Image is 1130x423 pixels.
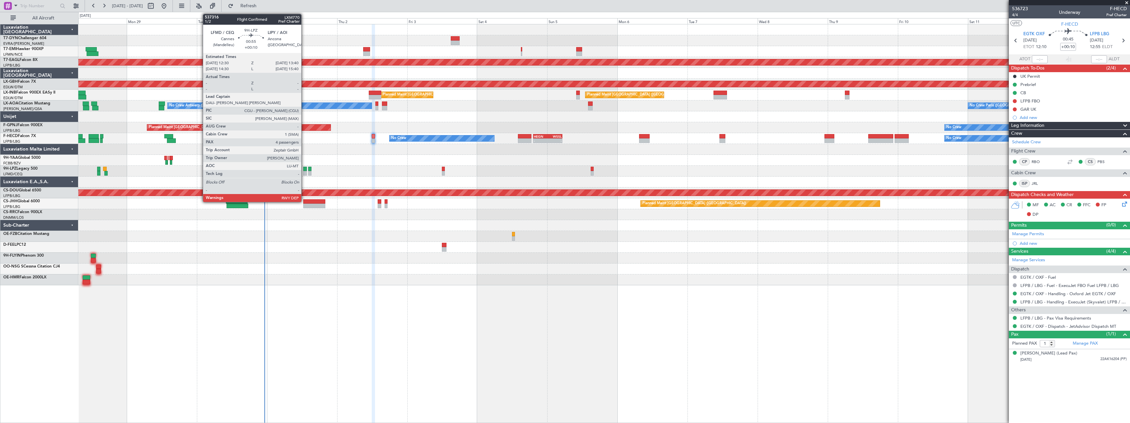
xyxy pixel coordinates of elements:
a: EVRA/[PERSON_NAME] [3,41,44,46]
a: CS-DOUGlobal 6500 [3,188,41,192]
span: 9H-YAA [3,156,18,160]
a: LX-INBFalcon 900EX EASy II [3,91,55,95]
div: WSSL [548,134,561,138]
span: CS-JHH [3,199,17,203]
a: FCBB/BZV [3,161,21,166]
a: RBO [1032,159,1046,165]
div: [PERSON_NAME] (Lead Pax) [1020,350,1077,357]
button: Refresh [225,1,264,11]
div: Wed 8 [758,18,828,24]
span: 9H-LPZ [3,167,16,171]
a: Manage Services [1012,257,1045,264]
a: CS-RRCFalcon 900LX [3,210,42,214]
a: F-GPNJFalcon 900EX [3,123,42,127]
a: T7-EMIHawker 900XP [3,47,43,51]
div: Sat 4 [477,18,547,24]
span: LX-GBH [3,80,18,84]
span: 00:45 [1063,36,1073,43]
span: All Aircraft [17,16,69,20]
a: LFPB/LBG [3,63,20,68]
span: LX-AOA [3,101,18,105]
div: No Crew Antwerp ([GEOGRAPHIC_DATA]) [169,101,241,111]
a: OO-NSG SCessna Citation CJ4 [3,265,60,268]
a: LFMN/NCE [3,52,23,57]
span: DP [1033,211,1038,218]
div: Sat 11 [968,18,1038,24]
a: EGTK / OXF - Handling - Oxford Jet EGTK / OXF [1020,291,1116,296]
div: No Crew [946,133,961,143]
a: LFPB/LBG [3,193,20,198]
div: Wed 1 [267,18,337,24]
span: Permits [1011,222,1027,229]
div: UK Permit [1020,73,1040,79]
span: ATOT [1019,56,1030,63]
a: [PERSON_NAME]/QSA [3,106,42,111]
span: CS-RRC [3,210,17,214]
span: (1/1) [1106,330,1116,337]
span: CR [1066,202,1072,209]
span: Others [1011,306,1026,314]
div: LFPB FBO [1020,98,1040,104]
a: PBS [1097,159,1112,165]
div: Mon 6 [617,18,687,24]
a: LFPB / LBG - Handling - ExecuJet (Skyvalet) LFPB / LBG [1020,299,1127,305]
a: LFMD/CEQ [3,172,22,177]
span: (2/4) [1106,65,1116,71]
a: EDLW/DTM [3,85,23,90]
a: EGTK / OXF - Dispatch - JetAdvisor Dispatch MT [1020,324,1116,329]
span: Leg Information [1011,122,1044,129]
span: [DATE] [1020,357,1032,362]
div: Add new [1020,115,1127,120]
div: Sun 5 [547,18,617,24]
span: AC [1050,202,1056,209]
button: UTC [1010,20,1022,26]
a: 9H-YAAGlobal 5000 [3,156,40,160]
button: All Aircraft [7,13,71,23]
a: EDLW/DTM [3,96,23,100]
input: Trip Number [20,1,58,11]
span: 4/4 [1012,12,1028,18]
div: CS [1085,158,1096,165]
span: [DATE] - [DATE] [112,3,143,9]
div: [DATE] [268,13,279,19]
a: T7-EAGLFalcon 8X [3,58,38,62]
span: T7-EAGL [3,58,19,62]
div: HEGN [534,134,548,138]
a: LFPB/LBG [3,139,20,144]
span: ELDT [1102,44,1113,50]
div: Thu 9 [828,18,898,24]
span: T7-DYN [3,36,18,40]
a: DNMM/LOS [3,215,24,220]
div: Prebrief [1020,82,1036,87]
span: OE-HMR [3,275,19,279]
a: CS-JHHGlobal 6000 [3,199,40,203]
a: LFPB / LBG - Fuel - ExecuJet FBO Fuel LFPB / LBG [1020,283,1119,288]
span: Pref Charter [1106,12,1127,18]
div: Fri 10 [898,18,968,24]
span: LFPB LBG [1090,31,1109,38]
span: Crew [1011,130,1022,137]
div: Planned Maint [GEOGRAPHIC_DATA] [383,90,445,100]
span: [DATE] [1090,37,1103,44]
a: JRL [1032,181,1046,186]
span: LX-INB [3,91,16,95]
span: MF [1033,202,1039,209]
span: Dispatch Checks and Weather [1011,191,1074,199]
a: LFPB / LBG - Pax Visa Requirements [1020,315,1091,321]
span: Dispatch To-Dos [1011,65,1044,72]
span: [DATE] [1023,37,1037,44]
span: T7-EMI [3,47,16,51]
a: OE-HMRFalcon 2000LX [3,275,46,279]
div: No Crew [946,123,961,132]
div: No Crew Paris ([GEOGRAPHIC_DATA]) [970,101,1035,111]
div: [DATE] [80,13,91,19]
span: F-HECD [3,134,18,138]
label: Planned PAX [1012,340,1037,347]
span: Refresh [235,4,262,8]
span: (4/4) [1106,248,1116,255]
a: D-FEELPC12 [3,243,26,247]
a: Schedule Crew [1012,139,1041,146]
div: Tue 7 [687,18,758,24]
span: 12:55 [1090,44,1100,50]
a: LX-GBHFalcon 7X [3,80,36,84]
